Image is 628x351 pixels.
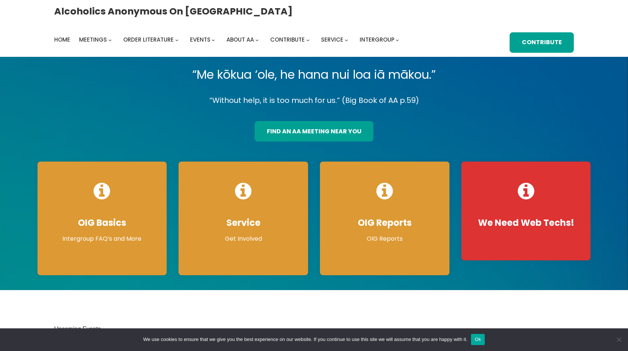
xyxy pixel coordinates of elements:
p: OIG Reports [327,234,442,243]
a: Service [321,35,343,45]
a: Home [54,35,70,45]
a: Alcoholics Anonymous on [GEOGRAPHIC_DATA] [54,3,292,20]
a: Meetings [79,35,107,45]
button: Intergroup submenu [396,38,399,42]
h4: OIG Basics [45,217,160,228]
a: About AA [226,35,254,45]
a: Intergroup [360,35,395,45]
button: About AA submenu [255,38,259,42]
span: Service [321,36,343,43]
button: Meetings submenu [108,38,112,42]
h2: Oahu Intergroup [286,325,465,348]
span: Meetings [79,36,107,43]
button: Ok [471,334,485,345]
span: Events [190,36,210,43]
a: Contribute [510,32,574,53]
p: “Without help, it is too much for us.” (Big Book of AA p.59) [32,94,597,107]
span: We use cookies to ensure that we give you the best experience on our website. If you continue to ... [143,336,467,343]
a: find an aa meeting near you [255,121,373,142]
p: “Me kōkua ‘ole, he hana nui loa iā mākou.” [32,64,597,85]
span: Order Literature [123,36,174,43]
span: About AA [226,36,254,43]
h4: We Need Web Techs! [469,217,583,228]
p: Get Involved [186,234,301,243]
button: Events submenu [212,38,215,42]
a: Contribute [270,35,305,45]
button: Order Literature submenu [175,38,179,42]
button: Contribute submenu [306,38,310,42]
p: Intergroup FAQ’s and More [45,234,160,243]
button: Service submenu [345,38,348,42]
h4: Service [186,217,301,228]
h4: OIG Reports [327,217,442,228]
span: No [615,336,622,343]
span: Home [54,36,70,43]
nav: Intergroup [54,35,402,45]
span: Intergroup [360,36,395,43]
a: Events [190,35,210,45]
span: Contribute [270,36,305,43]
h2: Upcoming Events [54,325,271,334]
